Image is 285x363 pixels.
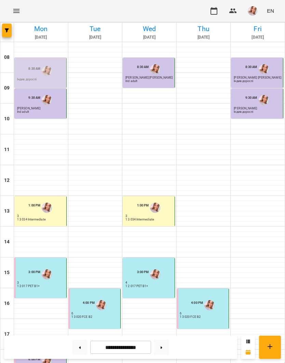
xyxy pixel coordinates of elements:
button: EN [264,4,277,17]
span: [PERSON_NAME] [234,107,257,110]
img: Явтушенко Альона [96,300,106,310]
label: 3:00 PM [28,270,40,274]
label: 9:30 AM [28,95,40,100]
label: 8:30 AM [245,65,257,69]
h6: 10 [4,115,10,123]
label: 8:30 AM [28,66,40,71]
p: 3 [17,281,65,284]
img: Явтушенко Альона [259,95,269,105]
p: Ind adult [125,80,137,83]
h6: [DATE] [232,34,284,41]
h6: 12 [4,177,10,184]
p: 1 2 017 PET B1+ [17,285,40,288]
label: 3:00 PM [137,270,149,274]
p: 1 3 034 Intermediate [125,218,154,221]
img: Явтушенко Альона [42,95,52,105]
h6: Thu [178,24,230,34]
h6: 09 [4,84,10,92]
span: EN [267,7,274,14]
img: Явтушенко Альона [259,64,269,75]
label: 9:30 AM [245,95,257,100]
h6: 08 [4,54,10,61]
p: 4 [125,281,173,284]
span: [PERSON_NAME] [PERSON_NAME] [125,76,173,79]
img: 2d479bed210e0de545f6ee74c0e7e972.jpg [248,6,257,16]
img: Явтушенко Альона [42,203,52,213]
h6: [DATE] [69,34,121,41]
span: [PERSON_NAME] [17,107,40,110]
h6: Tue [69,24,121,34]
p: Індив дорослі [234,80,253,83]
p: Ind adult [17,110,29,113]
label: 4:00 PM [191,300,203,305]
h6: 11 [4,146,10,153]
img: Явтушенко Альона [150,203,160,213]
img: Явтушенко Альона [150,269,160,280]
img: Явтушенко Альона [204,300,215,310]
img: Явтушенко Альона [42,269,52,280]
span: [PERSON_NAME] [PERSON_NAME] [234,76,281,79]
label: 1:00 PM [28,203,40,208]
p: Індив дорослі [17,78,37,81]
p: 6 [180,312,228,315]
label: 1:00 PM [137,203,149,208]
p: 3 [125,215,173,218]
h6: Wed [123,24,175,34]
h6: Mon [15,24,67,34]
h6: Fri [232,24,284,34]
h6: 15 [4,269,10,277]
h6: 13 [4,207,10,215]
p: 6 [71,312,119,315]
h6: 16 [4,300,10,307]
h6: 14 [4,238,10,246]
h6: 17 [4,331,10,338]
p: 1 3 020 FCE B2 [180,315,201,319]
p: 1 3 034 Intermediate [17,218,46,221]
img: Явтушенко Альона [42,66,52,76]
h6: [DATE] [15,34,67,41]
label: 4:00 PM [83,300,95,305]
p: 3 [17,215,65,218]
img: Явтушенко Альона [150,64,160,75]
p: Індив дорослі [234,110,253,113]
label: 8:30 AM [137,65,149,69]
p: 1 3 020 FCE B2 [71,315,92,319]
p: 1 2 017 PET B1+ [125,285,148,288]
button: Menu [8,3,25,19]
h6: [DATE] [123,34,175,41]
h6: [DATE] [178,34,230,41]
